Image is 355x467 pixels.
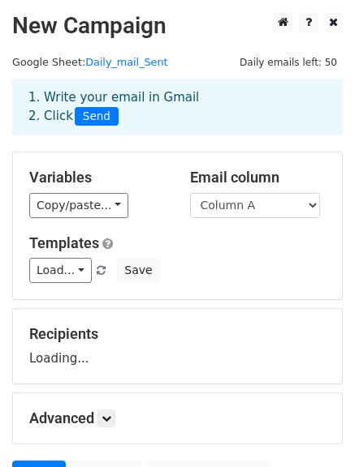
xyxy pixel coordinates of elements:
button: Save [117,258,159,283]
span: Send [75,107,119,126]
h5: Email column [190,169,327,186]
h5: Variables [29,169,166,186]
h5: Recipients [29,325,326,343]
a: Copy/paste... [29,193,128,218]
small: Google Sheet: [12,56,168,68]
span: Daily emails left: 50 [234,54,343,71]
div: 1. Write your email in Gmail 2. Click [16,88,339,126]
div: Loading... [29,325,326,367]
h5: Advanced [29,409,326,427]
h2: New Campaign [12,12,343,40]
a: Load... [29,258,92,283]
a: Templates [29,234,99,251]
a: Daily emails left: 50 [234,56,343,68]
a: Daily_mail_Sent [85,56,167,68]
